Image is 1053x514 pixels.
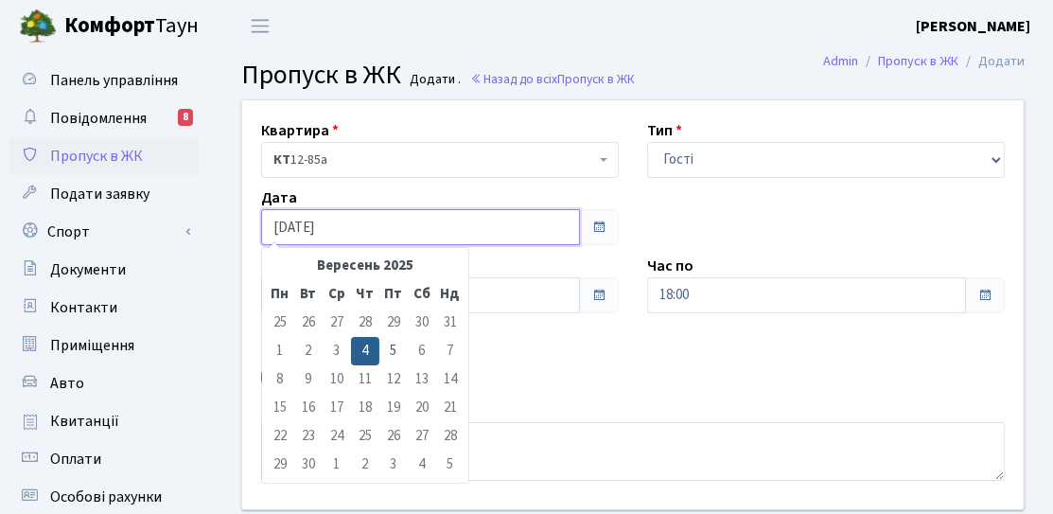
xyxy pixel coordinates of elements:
span: Пропуск в ЖК [50,146,143,167]
td: 22 [266,422,294,451]
td: 12 [379,365,408,394]
span: Повідомлення [50,108,147,129]
a: Спорт [9,213,199,251]
td: 3 [379,451,408,479]
td: 18 [351,394,379,422]
th: Пт [379,280,408,309]
span: <b>КТ</b>&nbsp;&nbsp;&nbsp;&nbsp;12-85а [273,151,595,169]
td: 2 [294,337,323,365]
span: Таун [64,10,199,43]
span: Квитанції [50,411,119,432]
th: Пн [266,280,294,309]
td: 28 [351,309,379,337]
td: 13 [408,365,436,394]
label: Час по [647,255,693,277]
td: 4 [408,451,436,479]
a: Авто [9,364,199,402]
td: 25 [351,422,379,451]
span: Подати заявку [50,184,149,204]
nav: breadcrumb [795,42,1053,81]
li: Додати [958,51,1025,72]
td: 1 [323,451,351,479]
a: Повідомлення8 [9,99,199,137]
td: 8 [266,365,294,394]
td: 24 [323,422,351,451]
button: Переключити навігацію [237,10,284,42]
span: Документи [50,259,126,280]
span: Контакти [50,297,117,318]
label: Дата [261,186,297,209]
span: Пропуск в ЖК [241,56,401,94]
span: Особові рахунки [50,487,162,507]
td: 30 [408,309,436,337]
b: Комфорт [64,10,155,41]
td: 10 [323,365,351,394]
a: Оплати [9,440,199,478]
span: Пропуск в ЖК [557,70,635,88]
td: 27 [408,422,436,451]
td: 16 [294,394,323,422]
a: Документи [9,251,199,289]
td: 15 [266,394,294,422]
td: 6 [408,337,436,365]
td: 30 [294,451,323,479]
a: Admin [823,51,858,71]
a: Подати заявку [9,175,199,213]
td: 26 [379,422,408,451]
div: 8 [178,109,193,126]
a: Приміщення [9,327,199,364]
a: Контакти [9,289,199,327]
td: 4 [351,337,379,365]
td: 20 [408,394,436,422]
th: Чт [351,280,379,309]
td: 14 [436,365,465,394]
td: 5 [436,451,465,479]
td: 29 [379,309,408,337]
label: Квартира [261,119,339,142]
td: 11 [351,365,379,394]
th: Нд [436,280,465,309]
td: 17 [323,394,351,422]
td: 28 [436,422,465,451]
td: 5 [379,337,408,365]
th: Сб [408,280,436,309]
span: Оплати [50,449,101,470]
a: [PERSON_NAME] [916,15,1030,38]
a: Назад до всіхПропуск в ЖК [470,70,635,88]
span: <b>КТ</b>&nbsp;&nbsp;&nbsp;&nbsp;12-85а [261,142,619,178]
td: 3 [323,337,351,365]
td: 21 [436,394,465,422]
td: 25 [266,309,294,337]
td: 26 [294,309,323,337]
td: 23 [294,422,323,451]
span: Панель управління [50,70,178,91]
a: Панель управління [9,62,199,99]
a: Пропуск в ЖК [9,137,199,175]
b: [PERSON_NAME] [916,16,1030,37]
b: КТ [273,151,290,169]
td: 7 [436,337,465,365]
span: Приміщення [50,335,134,356]
span: Авто [50,373,84,394]
th: Вт [294,280,323,309]
img: logo.png [19,8,57,45]
a: Квитанції [9,402,199,440]
small: Додати . [407,72,462,88]
th: Ср [323,280,351,309]
td: 19 [379,394,408,422]
td: 1 [266,337,294,365]
td: 2 [351,451,379,479]
label: Тип [647,119,682,142]
a: Пропуск в ЖК [878,51,958,71]
th: Вересень 2025 [294,252,436,280]
td: 29 [266,451,294,479]
td: 27 [323,309,351,337]
td: 31 [436,309,465,337]
td: 9 [294,365,323,394]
